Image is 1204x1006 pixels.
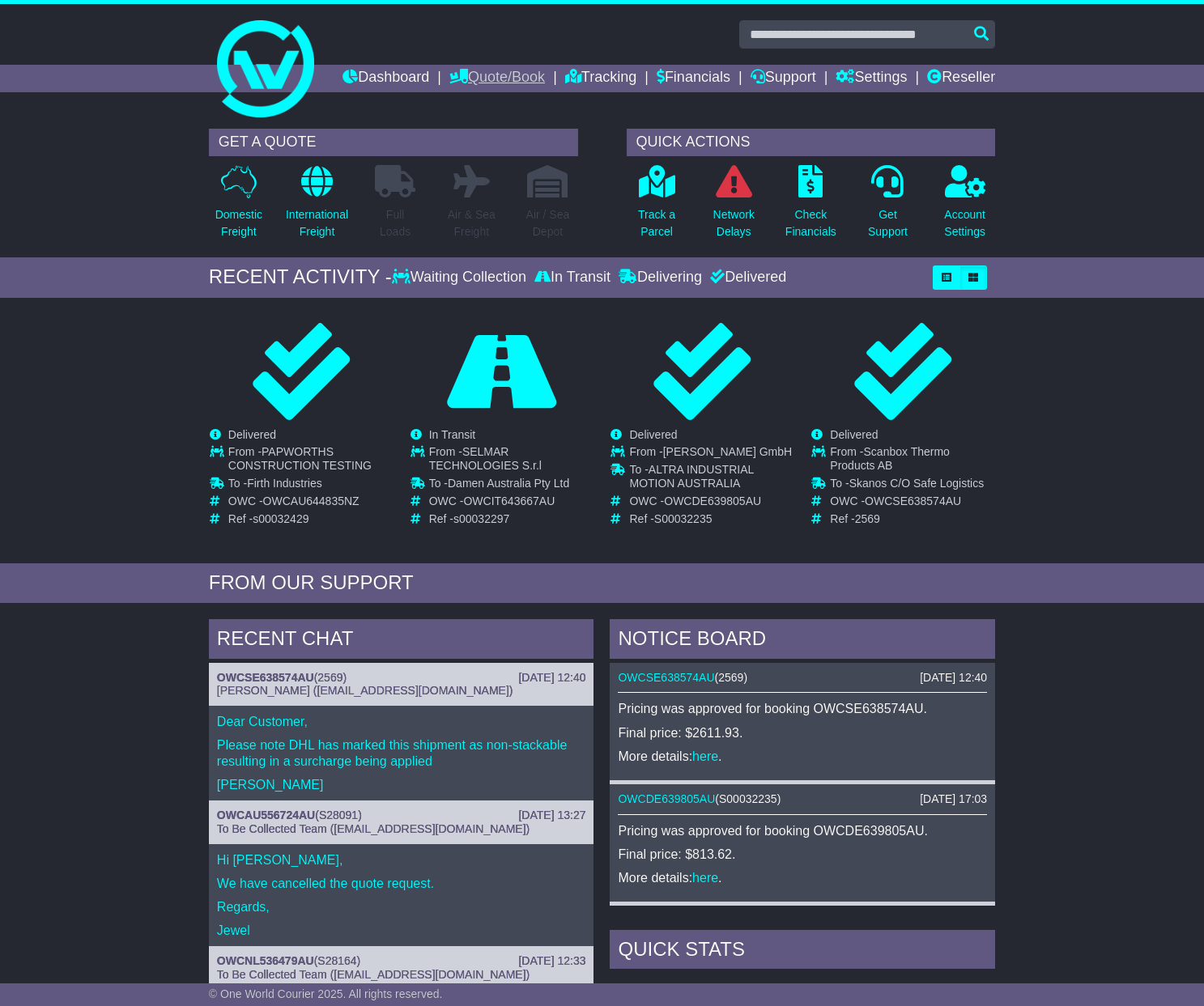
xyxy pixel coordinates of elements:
td: From - [228,445,393,477]
a: here [692,871,718,885]
a: OWCNL536479AU [217,954,314,967]
td: Ref - [830,512,994,526]
div: Waiting Collection [392,269,530,287]
span: PAPWORTHS CONSTRUCTION TESTING [228,445,372,472]
a: Quote/Book [449,65,545,92]
span: Firth Industries [247,477,322,490]
a: InternationalFreight [285,164,349,249]
a: GetSupport [867,164,908,249]
span: S28091 [319,809,358,821]
a: NetworkDelays [713,164,755,249]
div: QUICK ACTIONS [627,129,996,156]
span: Delivered [830,428,878,441]
span: SELMAR TECHNOLOGIES S.r.l [429,445,542,472]
td: Ref - [228,512,393,526]
p: International Freight [286,206,348,240]
div: ( ) [618,671,987,685]
p: We have cancelled the quote request. [217,876,586,891]
a: Tracking [565,65,636,92]
span: To Be Collected Team ([EMAIL_ADDRESS][DOMAIN_NAME]) [217,968,530,981]
div: RECENT ACTIVITY - [209,265,392,289]
div: NOTICE BOARD [610,619,995,663]
a: OWCDE639805AU [618,792,715,805]
span: In Transit [429,428,476,441]
div: GET A QUOTE [209,129,578,156]
a: Dashboard [342,65,429,92]
p: Final price: $813.62. [618,847,987,862]
p: Hi [PERSON_NAME], [217,852,586,868]
a: Reseller [927,65,995,92]
span: S00032235 [654,512,713,525]
p: Get Support [868,206,908,240]
span: s00032429 [253,512,308,525]
a: CheckFinancials [785,164,837,249]
div: [DATE] 12:40 [920,671,987,685]
span: OWCSE638574AU [865,495,961,507]
td: From - [830,445,994,477]
td: To - [830,477,994,495]
div: [DATE] 13:27 [518,809,585,822]
td: To - [429,477,593,495]
span: OWCDE639805AU [664,495,761,507]
td: OWC - [830,495,994,512]
div: Delivered [706,269,786,287]
div: [DATE] 12:33 [518,954,585,968]
p: Track a Parcel [638,206,675,240]
span: Delivered [228,428,276,441]
p: Full Loads [375,206,415,240]
a: Settings [836,65,907,92]
a: DomesticFreight [215,164,263,249]
div: ( ) [217,954,586,968]
span: © One World Courier 2025. All rights reserved. [209,987,443,1000]
div: [DATE] 17:03 [920,792,987,806]
p: Network Delays [713,206,755,240]
p: More details: . [618,870,987,885]
td: OWC - [429,495,593,512]
div: [DATE] 12:40 [518,671,585,685]
span: s00032297 [453,512,509,525]
p: Please note DHL has marked this shipment as non-stackable resulting in a surcharge being applied [217,737,586,768]
p: Final price: $2611.93. [618,725,987,741]
a: OWCAU556724AU [217,809,315,821]
td: OWC - [629,495,793,512]
div: Quick Stats [610,930,995,974]
a: Financials [657,65,730,92]
td: To - [629,463,793,495]
p: Jewel [217,923,586,938]
p: Pricing was approved for booking OWCDE639805AU. [618,823,987,838]
td: Ref - [629,512,793,526]
div: In Transit [530,269,615,287]
span: S00032235 [719,792,777,805]
span: [PERSON_NAME] ([EMAIL_ADDRESS][DOMAIN_NAME]) [217,684,513,697]
td: From - [429,445,593,477]
a: here [692,749,718,763]
a: Support [751,65,816,92]
span: OWCAU644835NZ [263,495,359,507]
td: OWC - [228,495,393,512]
span: 2569 [718,671,743,684]
p: Account Settings [944,206,985,240]
div: Delivering [615,269,706,287]
span: 2569 [855,512,880,525]
span: S28164 [317,954,356,967]
a: OWCSE638574AU [618,671,714,684]
div: ( ) [618,792,987,806]
span: ALTRA INDUSTRIAL MOTION AUSTRALIA [629,463,753,490]
span: OWCIT643667AU [463,495,555,507]
span: Skanos C/O Safe Logistics [849,477,985,490]
div: ( ) [217,809,586,822]
p: Pricing was approved for booking OWCSE638574AU. [618,701,987,716]
div: ( ) [217,671,586,685]
span: Delivered [629,428,677,441]
td: Ref - [429,512,593,526]
td: To - [228,477,393,495]
p: [PERSON_NAME] [217,777,586,792]
p: Check Financials [785,206,836,240]
span: Damen Australia Pty Ltd [448,477,569,490]
p: Domestic Freight [215,206,262,240]
p: Regards, [217,899,586,915]
p: Air / Sea Depot [526,206,570,240]
p: More details: . [618,749,987,764]
td: From - [629,445,793,463]
p: Dear Customer, [217,714,586,729]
